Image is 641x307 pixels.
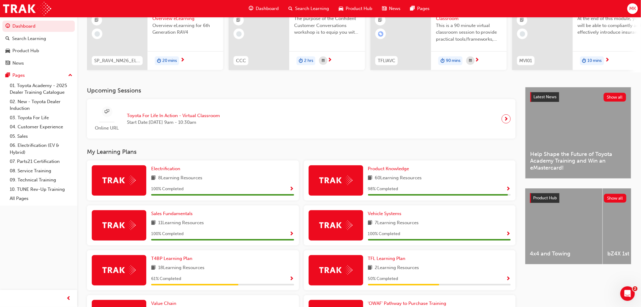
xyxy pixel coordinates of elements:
span: SP_RAV4_NM26_EL01 [94,57,140,64]
span: next-icon [475,58,479,63]
a: Product Knowledge [368,165,412,172]
a: Product HubShow all [530,193,626,203]
a: news-iconNews [377,2,406,15]
button: Show Progress [290,275,294,283]
span: guage-icon [5,24,10,29]
span: Product Hub [346,5,373,12]
span: 10 mins [588,57,602,64]
span: 90 mins [446,57,460,64]
button: Show Progress [290,185,294,193]
a: Search Learning [2,33,75,44]
span: Show Progress [506,187,511,192]
span: Vehicle Systems [368,211,402,216]
a: search-iconSearch Learning [284,2,334,15]
span: Toyota For Life In Action - Virtual Classroom [127,112,220,119]
span: Show Progress [290,231,294,237]
button: Pages [2,70,75,81]
span: Show Progress [290,276,294,282]
span: 100 % Completed [151,186,184,193]
span: 18 Learning Resources [158,264,204,272]
span: guage-icon [249,5,254,12]
div: Pages [12,72,25,79]
span: 61 % Completed [151,275,181,282]
a: car-iconProduct Hub [334,2,377,15]
span: next-icon [180,58,185,63]
span: learningRecordVerb_NONE-icon [520,31,525,37]
button: Show Progress [506,185,511,193]
span: Show Progress [506,276,511,282]
button: Show Progress [506,275,511,283]
a: Latest NewsShow allHelp Shape the Future of Toyota Academy Training and Win an eMastercard! [525,87,631,179]
span: next-icon [605,58,610,63]
span: learningRecordVerb_NONE-icon [95,31,100,37]
span: 8 Learning Resources [158,174,202,182]
span: 7 Learning Resources [375,219,419,227]
a: 08. Service Training [7,166,75,176]
h3: Upcoming Sessions [87,87,516,94]
span: booktick-icon [237,16,241,24]
a: Vehicle Systems [368,210,404,217]
a: News [2,58,75,69]
span: Online URL [92,125,122,132]
a: guage-iconDashboard [244,2,284,15]
span: booktick-icon [520,16,524,24]
span: MK [629,5,636,12]
span: book-icon [368,174,373,182]
a: Latest NewsShow all [530,92,626,102]
span: Show Progress [290,187,294,192]
span: News [389,5,401,12]
span: 100 % Completed [368,231,400,238]
span: sessionType_ONLINE_URL-icon [105,108,109,116]
span: Product Knowledge [368,166,409,171]
span: 100 % Completed [151,231,184,238]
a: 04. Customer Experience [7,122,75,132]
span: car-icon [339,5,344,12]
span: 'OWAF' Pathway to Purchase Training [368,301,447,306]
span: 2 hrs [304,57,313,64]
span: Electrification [151,166,180,171]
span: Latest News [534,94,557,100]
span: Search Learning [295,5,329,12]
img: Trak [102,176,136,185]
span: book-icon [151,264,156,272]
h3: My Learning Plans [87,148,516,155]
span: calendar-icon [469,57,472,65]
span: 2 Learning Resources [375,264,419,272]
span: duration-icon [157,57,161,65]
span: Pages [417,5,430,12]
a: 06. Electrification (EV & Hybrid) [7,141,75,157]
button: DashboardSearch LearningProduct HubNews [2,19,75,70]
span: book-icon [151,219,156,227]
iframe: Intercom live chat [620,286,635,301]
span: booktick-icon [95,16,99,24]
a: Value Chain [151,300,179,307]
span: pages-icon [410,5,415,12]
a: Product Hub [2,45,75,56]
a: TFL Learning Plan [368,255,408,262]
a: Electrification [151,165,183,172]
a: 03. Toyota For Life [7,113,75,123]
span: search-icon [289,5,293,12]
span: This is a 90 minute virtual classroom session to provide practical tools/frameworks, behaviours a... [436,22,502,43]
img: Trak [319,221,353,230]
span: pages-icon [5,73,10,78]
span: Value Chain [151,301,176,306]
span: TFLIAVC [378,57,395,64]
a: 05. Sales [7,132,75,141]
a: Dashboard [2,21,75,32]
a: 10. TUNE Rev-Up Training [7,185,75,194]
a: Online URLToyota For Life In Action - Virtual ClassroomStart Date:[DATE] 9am - 10:30am [92,104,511,134]
span: MVI01 [520,57,532,64]
img: Trak [102,221,136,230]
span: learningRecordVerb_ENROLL-icon [378,31,384,37]
img: Trak [319,176,353,185]
span: 98 % Completed [368,186,398,193]
span: learningRecordVerb_NONE-icon [236,31,242,37]
a: 02. New - Toyota Dealer Induction [7,97,75,113]
span: Show Progress [506,231,511,237]
span: next-icon [327,58,332,63]
span: duration-icon [582,57,586,65]
span: 20 mins [162,57,177,64]
span: prev-icon [67,295,71,302]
